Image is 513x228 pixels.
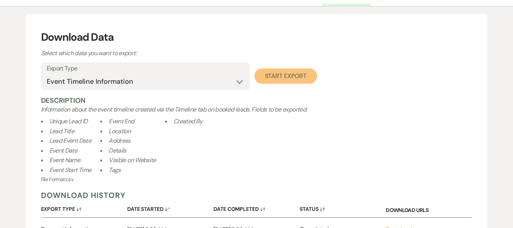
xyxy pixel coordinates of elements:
li: Visible on Website [100,155,156,165]
div: Information about the event timeline created via the Timeline tab on booked leads. [41,105,472,175]
li: Unique Lead ID [41,116,92,126]
li: Address [100,136,156,146]
p: Select which data you want to export: [41,48,307,58]
li: Event Start Time [41,165,92,175]
li: Event End [100,116,156,126]
button: Export Type [41,200,127,215]
button: Start Export [254,69,317,84]
li: Lead Event Date [41,136,92,146]
span: Fields to be exported: [41,105,472,175]
button: Date Completed [213,200,300,215]
p: File Format: csv [41,175,472,183]
label: Export Type [47,63,244,74]
li: Event Name [41,155,92,165]
button: Status [300,200,386,215]
li: Details [100,146,156,156]
li: Lead Title [41,126,92,136]
h5: Download History [41,190,472,200]
h5: Description [41,96,472,105]
li: Created By [165,116,203,126]
h3: Download Data [41,29,472,45]
div: Download URLs [386,200,472,217]
li: Tags [100,165,156,175]
button: Date Started [127,200,213,215]
li: Event Date [41,146,92,156]
li: Location [100,126,156,136]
